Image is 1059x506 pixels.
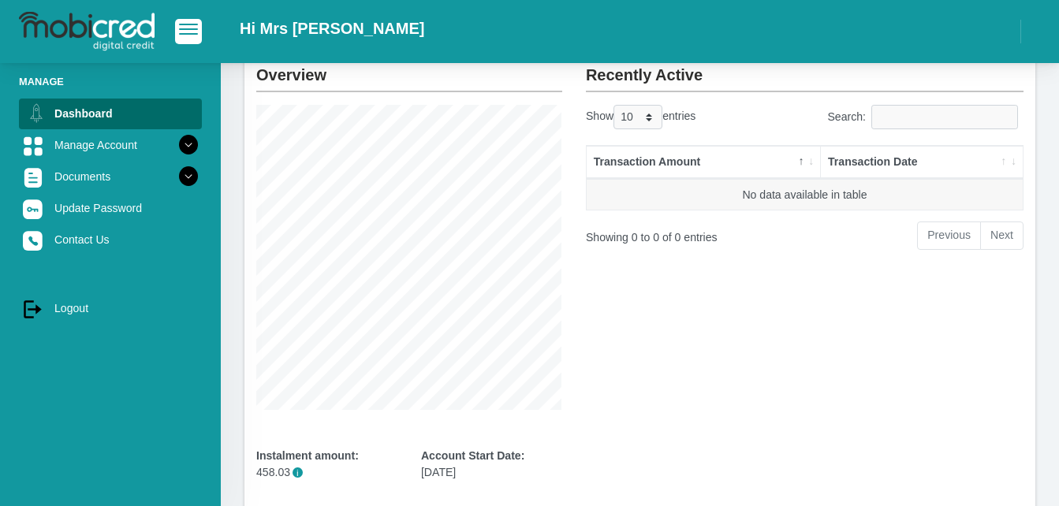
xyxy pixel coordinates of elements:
[586,220,755,246] div: Showing 0 to 0 of 0 entries
[256,449,359,462] b: Instalment amount:
[256,53,562,84] h2: Overview
[821,146,1023,179] th: Transaction Date: activate to sort column ascending
[586,105,695,129] label: Show entries
[19,12,155,51] img: logo-mobicred.svg
[421,448,562,481] div: [DATE]
[587,179,1023,210] td: No data available in table
[587,146,821,179] th: Transaction Amount: activate to sort column descending
[19,225,202,255] a: Contact Us
[19,99,202,128] a: Dashboard
[613,105,662,129] select: Showentries
[19,193,202,223] a: Update Password
[240,19,424,38] h2: Hi Mrs [PERSON_NAME]
[421,449,524,462] b: Account Start Date:
[19,130,202,160] a: Manage Account
[19,74,202,89] li: Manage
[871,105,1018,129] input: Search:
[19,162,202,192] a: Documents
[586,53,1024,84] h2: Recently Active
[19,293,202,323] a: Logout
[827,105,1024,129] label: Search:
[293,467,303,478] span: i
[256,464,397,481] p: 458.03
